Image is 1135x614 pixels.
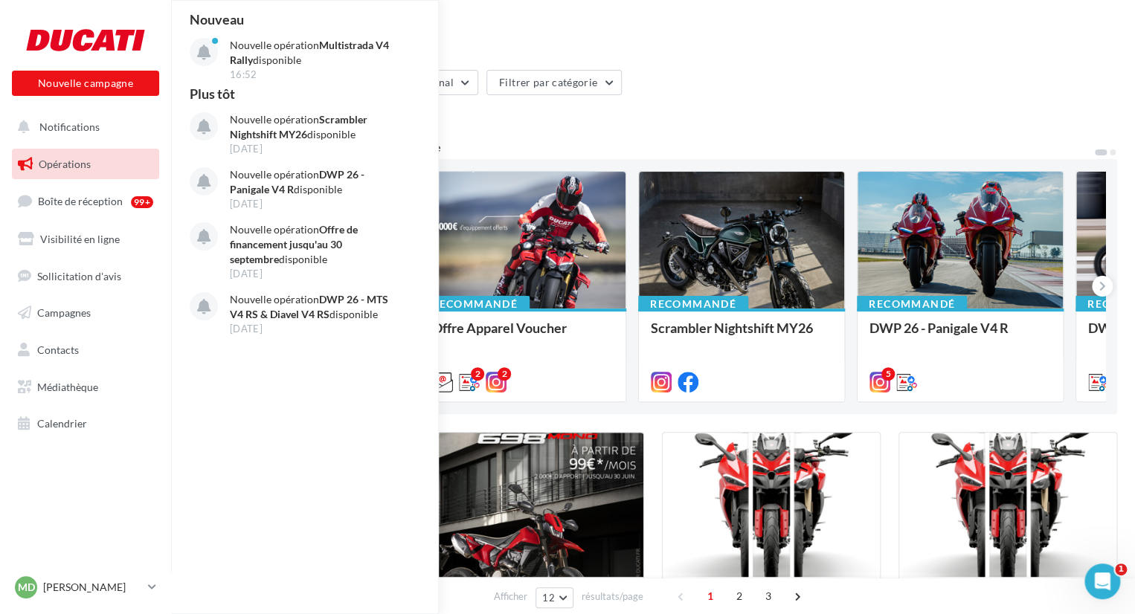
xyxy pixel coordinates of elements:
span: résultats/page [582,589,643,604]
div: Offre Apparel Voucher [432,320,614,350]
span: Contacts [37,343,79,356]
div: Recommandé [638,296,748,312]
span: Sollicitation d'avis [37,269,121,282]
a: Campagnes [9,297,162,329]
iframe: Intercom live chat [1084,563,1120,599]
div: 2 [471,367,484,381]
a: Calendrier [9,408,162,439]
button: Nouvelle campagne [12,71,159,96]
span: Calendrier [37,417,87,430]
button: Notifications [9,112,156,143]
span: 12 [542,592,555,604]
a: MD [PERSON_NAME] [12,573,159,601]
div: Scrambler Nightshift MY26 [651,320,832,350]
a: Visibilité en ligne [9,224,162,255]
div: 2 [498,367,511,381]
button: 12 [536,587,573,608]
button: Filtrer par catégorie [486,70,622,95]
span: Opérations [39,158,91,170]
span: 3 [756,584,780,608]
div: 99+ [131,196,153,208]
span: 1 [698,584,722,608]
a: Sollicitation d'avis [9,261,162,292]
span: Afficher [494,589,527,604]
div: 6 opérations recommandées par votre enseigne [189,141,1093,153]
div: DWP 26 - Panigale V4 R [869,320,1051,350]
span: Visibilité en ligne [40,233,120,245]
span: Notifications [39,120,100,133]
span: Médiathèque [37,381,98,393]
a: Contacts [9,335,162,366]
div: 5 [881,367,895,381]
a: Opérations [9,149,162,180]
a: Médiathèque [9,372,162,403]
div: Recommandé [419,296,530,312]
span: 2 [727,584,751,608]
span: Boîte de réception [38,195,123,207]
a: Boîte de réception99+ [9,185,162,217]
div: Opérations marketing [189,24,1117,46]
span: 1 [1115,563,1127,575]
span: MD [18,580,35,595]
p: [PERSON_NAME] [43,580,142,595]
div: Recommandé [857,296,967,312]
span: Campagnes [37,306,91,319]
